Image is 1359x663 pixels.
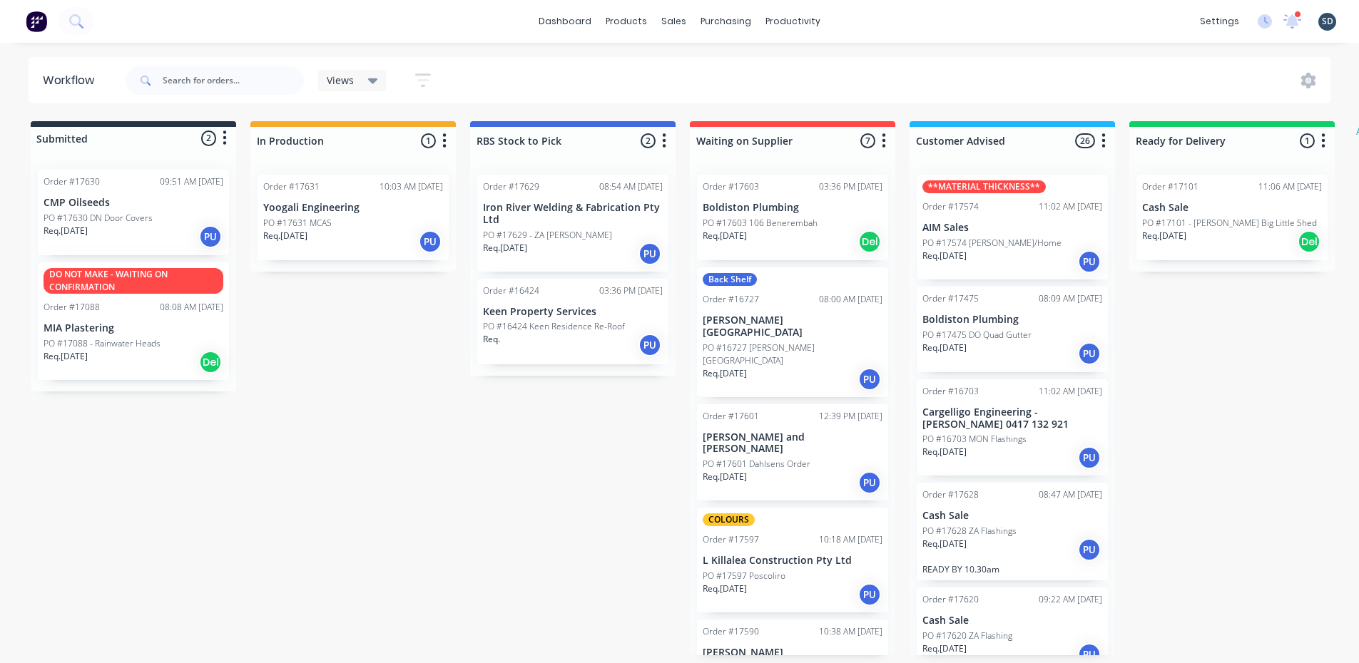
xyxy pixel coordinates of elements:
[258,175,449,260] div: Order #1763110:03 AM [DATE]Yoogali EngineeringPO #17631 MCASReq.[DATE]PU
[922,292,979,305] div: Order #17475
[819,625,882,638] div: 10:38 AM [DATE]
[483,306,663,318] p: Keen Property Services
[1322,15,1333,28] span: SD
[43,72,101,89] div: Workflow
[922,200,979,213] div: Order #17574
[199,351,222,374] div: Del
[599,284,663,297] div: 03:36 PM [DATE]
[703,513,755,526] div: COLOURS
[44,322,223,334] p: MIA Plastering
[160,175,223,188] div: 09:51 AM [DATE]
[44,301,100,314] div: Order #17088
[917,287,1108,372] div: Order #1747508:09 AM [DATE]Boldiston PlumbingPO #17475 DO Quad GutterReq.[DATE]PU
[922,642,967,655] p: Req. [DATE]
[1258,180,1322,193] div: 11:06 AM [DATE]
[922,615,1102,627] p: Cash Sale
[922,488,979,501] div: Order #17628
[1039,593,1102,606] div: 09:22 AM [DATE]
[1142,180,1198,193] div: Order #17101
[1193,11,1246,32] div: settings
[922,237,1062,250] p: PO #17574 [PERSON_NAME]/Home
[263,180,320,193] div: Order #17631
[1078,446,1101,469] div: PU
[483,333,500,346] p: Req.
[922,406,1102,431] p: Cargelligo Engineering - [PERSON_NAME] 0417 132 921
[477,279,668,364] div: Order #1642403:36 PM [DATE]Keen Property ServicesPO #16424 Keen Residence Re-RoofReq.PU
[44,197,223,209] p: CMP Oilseeds
[819,410,882,423] div: 12:39 PM [DATE]
[1298,230,1320,253] div: Del
[922,329,1032,341] p: PO #17475 DO Quad Gutter
[858,471,881,494] div: PU
[380,180,443,193] div: 10:03 AM [DATE]
[917,379,1108,476] div: Order #1670311:02 AM [DATE]Cargelligo Engineering - [PERSON_NAME] 0417 132 921PO #16703 MON Flash...
[327,73,354,88] span: Views
[638,334,661,356] div: PU
[44,268,223,294] div: DO NOT MAKE - WAITING ON CONFIRMATION
[922,564,1102,575] p: READY BY 10.30am
[922,525,1017,538] p: PO #17628 ZA Flashings
[693,11,758,32] div: purchasing
[44,175,100,188] div: Order #17630
[703,625,759,638] div: Order #17590
[1039,488,1102,501] div: 08:47 AM [DATE]
[703,341,882,367] p: PO #16727 [PERSON_NAME][GEOGRAPHIC_DATA]
[703,410,759,423] div: Order #17601
[703,431,882,456] p: [PERSON_NAME] and [PERSON_NAME]
[858,368,881,391] div: PU
[703,180,759,193] div: Order #17603
[1039,200,1102,213] div: 11:02 AM [DATE]
[917,483,1108,580] div: Order #1762808:47 AM [DATE]Cash SalePO #17628 ZA FlashingsReq.[DATE]PUREADY BY 10.30am
[703,230,747,242] p: Req. [DATE]
[160,301,223,314] div: 08:08 AM [DATE]
[703,582,747,595] p: Req. [DATE]
[922,593,979,606] div: Order #17620
[703,314,882,339] p: [PERSON_NAME][GEOGRAPHIC_DATA]
[922,250,967,262] p: Req. [DATE]
[922,222,1102,234] p: AIM Sales
[858,230,881,253] div: Del
[922,180,1046,193] div: **MATERIAL THICKNESS**
[703,217,818,230] p: PO #17603 106 Benerembah
[697,508,888,612] div: COLOURSOrder #1759710:18 AM [DATE]L Killalea Construction Pty LtdPO #17597 PoscoliroReq.[DATE]PU
[703,273,757,286] div: Back Shelf
[922,433,1027,446] p: PO #16703 MON Flashings
[419,230,442,253] div: PU
[531,11,599,32] a: dashboard
[44,225,88,237] p: Req. [DATE]
[703,293,759,306] div: Order #16727
[697,175,888,260] div: Order #1760303:36 PM [DATE]Boldiston PlumbingPO #17603 106 BenerembahReq.[DATE]Del
[1142,217,1317,230] p: PO #17101 - [PERSON_NAME] Big Little Shed
[483,202,663,226] p: Iron River Welding & Fabrication Pty Ltd
[858,583,881,606] div: PU
[922,446,967,458] p: Req. [DATE]
[263,230,307,242] p: Req. [DATE]
[922,538,967,550] p: Req. [DATE]
[263,217,332,230] p: PO #17631 MCAS
[703,367,747,380] p: Req. [DATE]
[1078,250,1101,273] div: PU
[483,284,539,297] div: Order #16424
[819,180,882,193] div: 03:36 PM [DATE]
[44,350,88,363] p: Req. [DATE]
[703,458,810,471] p: PO #17601 Dahlsens Order
[922,385,979,398] div: Order #16703
[703,647,882,659] p: [PERSON_NAME]
[1039,292,1102,305] div: 08:09 AM [DATE]
[819,533,882,546] div: 10:18 AM [DATE]
[44,212,153,225] p: PO #17630 DN Door Covers
[922,629,1012,642] p: PO #17620 ZA Flashing
[38,170,229,255] div: Order #1763009:51 AM [DATE]CMP OilseedsPO #17630 DN Door CoversReq.[DATE]PU
[1078,342,1101,365] div: PU
[44,337,161,350] p: PO #17088 - Rainwater Heads
[38,262,229,380] div: DO NOT MAKE - WAITING ON CONFIRMATIONOrder #1708808:08 AM [DATE]MIA PlasteringPO #17088 - Rainwat...
[163,66,304,95] input: Search for orders...
[703,202,882,214] p: Boldiston Plumbing
[483,229,612,242] p: PO #17629 - ZA [PERSON_NAME]
[477,175,668,272] div: Order #1762908:54 AM [DATE]Iron River Welding & Fabrication Pty LtdPO #17629 - ZA [PERSON_NAME]Re...
[1039,385,1102,398] div: 11:02 AM [DATE]
[483,180,539,193] div: Order #17629
[697,267,888,397] div: Back ShelfOrder #1672708:00 AM [DATE][PERSON_NAME][GEOGRAPHIC_DATA]PO #16727 [PERSON_NAME][GEOGRA...
[638,242,661,265] div: PU
[703,570,785,582] p: PO #17597 Poscoliro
